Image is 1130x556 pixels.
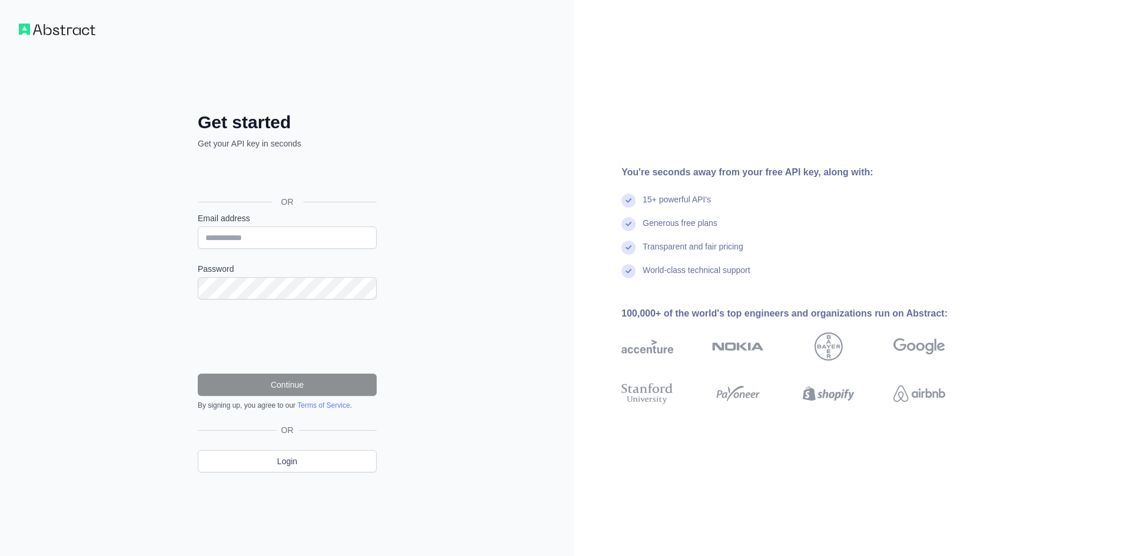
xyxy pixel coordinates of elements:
[198,450,377,472] a: Login
[893,332,945,361] img: google
[803,381,855,407] img: shopify
[198,314,377,359] iframe: reCAPTCHA
[621,241,636,255] img: check mark
[621,307,983,321] div: 100,000+ of the world's top engineers and organizations run on Abstract:
[621,264,636,278] img: check mark
[297,401,350,409] a: Terms of Service
[712,381,764,407] img: payoneer
[198,112,377,133] h2: Get started
[643,241,743,264] div: Transparent and fair pricing
[643,264,750,288] div: World-class technical support
[19,24,95,35] img: Workflow
[712,332,764,361] img: nokia
[198,212,377,224] label: Email address
[621,217,636,231] img: check mark
[893,381,945,407] img: airbnb
[198,263,377,275] label: Password
[192,162,380,188] iframe: Sign in with Google Button
[198,138,377,149] p: Get your API key in seconds
[277,424,298,436] span: OR
[621,194,636,208] img: check mark
[815,332,843,361] img: bayer
[198,374,377,396] button: Continue
[643,194,711,217] div: 15+ powerful API's
[621,332,673,361] img: accenture
[621,165,983,179] div: You're seconds away from your free API key, along with:
[272,196,303,208] span: OR
[643,217,717,241] div: Generous free plans
[621,381,673,407] img: stanford university
[198,401,377,410] div: By signing up, you agree to our .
